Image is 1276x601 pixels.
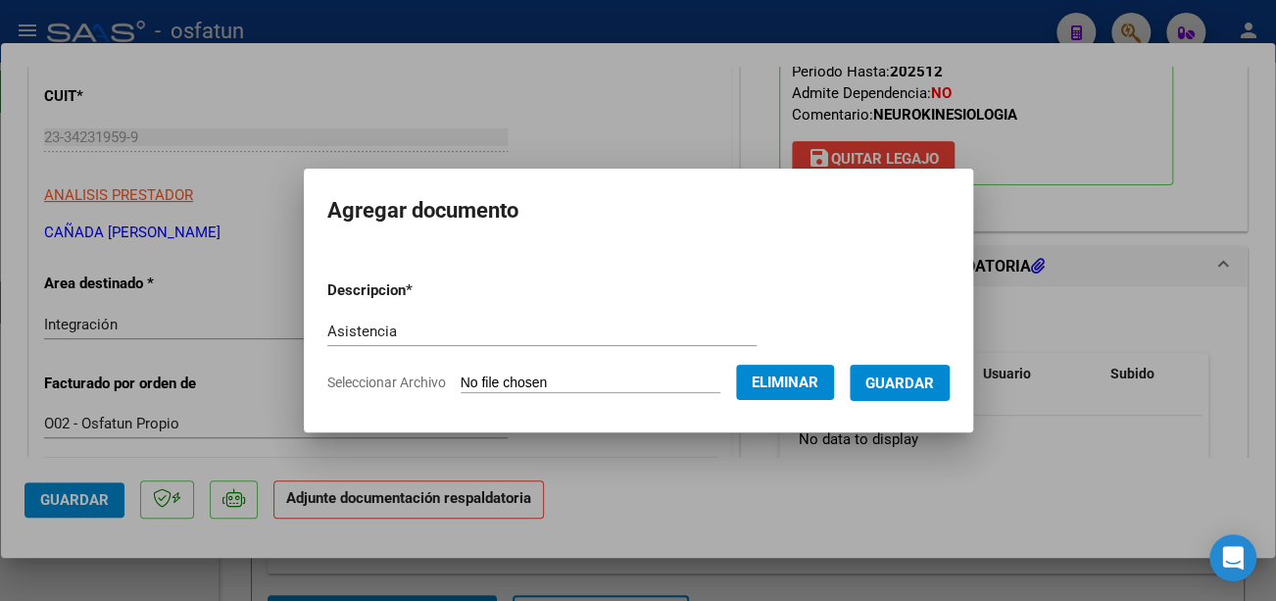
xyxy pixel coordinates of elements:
div: Open Intercom Messenger [1209,534,1256,581]
span: Guardar [865,375,934,392]
span: Seleccionar Archivo [327,375,446,390]
button: Eliminar [736,365,834,400]
h2: Agregar documento [327,192,950,229]
span: Eliminar [752,374,818,391]
button: Guardar [850,365,950,401]
p: Descripcion [327,279,515,302]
